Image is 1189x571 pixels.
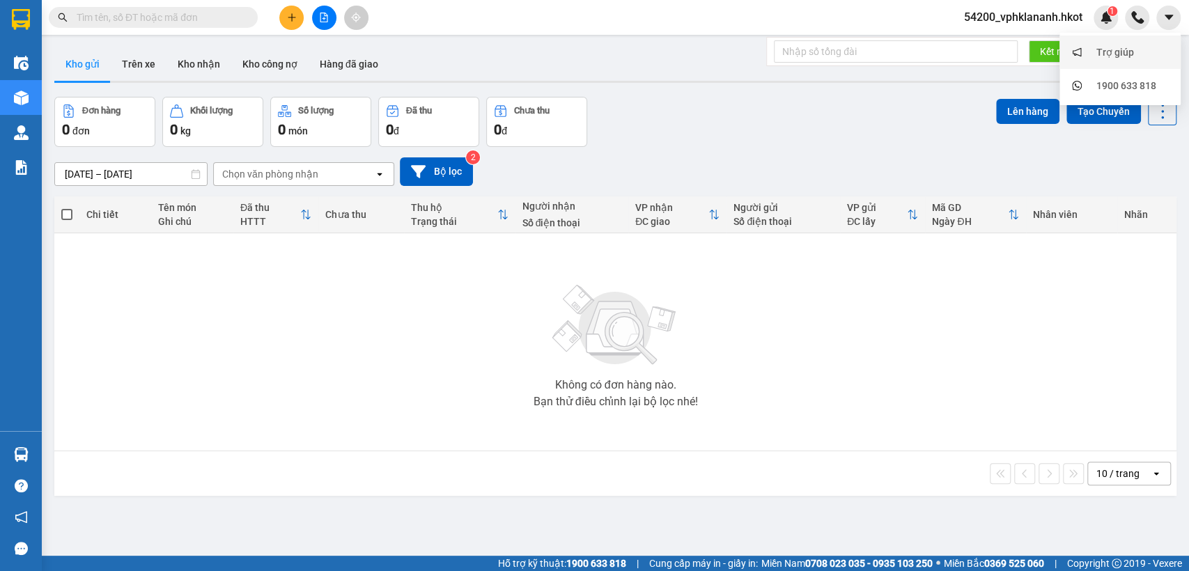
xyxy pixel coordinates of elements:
[411,202,497,213] div: Thu hộ
[944,556,1044,571] span: Miền Bắc
[733,202,833,213] div: Người gửi
[1040,44,1108,59] span: Kết nối tổng đài
[805,558,933,569] strong: 0708 023 035 - 0935 103 250
[498,556,626,571] span: Hỗ trợ kỹ thuật:
[1096,78,1156,93] div: 1900 633 818
[1055,556,1057,571] span: |
[231,47,309,81] button: Kho công nợ
[378,97,479,147] button: Đã thu0đ
[514,106,550,116] div: Chưa thu
[411,216,497,227] div: Trạng thái
[522,201,622,212] div: Người nhận
[14,125,29,140] img: warehouse-icon
[400,157,473,186] button: Bộ lọc
[761,556,933,571] span: Miền Nam
[240,202,300,213] div: Đã thu
[86,209,144,220] div: Chi tiết
[404,196,515,233] th: Toggle SortBy
[15,510,28,524] span: notification
[649,556,758,571] span: Cung cấp máy in - giấy in:
[494,121,502,138] span: 0
[233,196,318,233] th: Toggle SortBy
[635,202,708,213] div: VP nhận
[351,13,361,22] span: aim
[240,216,300,227] div: HTTT
[1100,11,1112,24] img: icon-new-feature
[1124,209,1169,220] div: Nhãn
[158,216,226,227] div: Ghi chú
[1156,6,1181,30] button: caret-down
[1112,558,1121,568] span: copyright
[374,169,385,180] svg: open
[1066,99,1141,124] button: Tạo Chuyến
[54,97,155,147] button: Đơn hàng0đơn
[628,196,726,233] th: Toggle SortBy
[278,121,286,138] span: 0
[62,121,70,138] span: 0
[180,125,191,136] span: kg
[72,125,90,136] span: đơn
[309,47,389,81] button: Hàng đã giao
[14,160,29,175] img: solution-icon
[14,91,29,105] img: warehouse-icon
[545,276,685,374] img: svg+xml;base64,PHN2ZyBjbGFzcz0ibGlzdC1wbHVnX19zdmciIHhtbG5zPSJodHRwOi8vd3d3LnczLm9yZy8yMDAwL3N2Zy...
[522,217,622,228] div: Số điện thoại
[486,97,587,147] button: Chưa thu0đ
[925,196,1025,233] th: Toggle SortBy
[82,106,121,116] div: Đơn hàng
[386,121,394,138] span: 0
[554,380,676,391] div: Không có đơn hàng nào.
[936,561,940,566] span: ⚪️
[15,479,28,492] span: question-circle
[58,13,68,22] span: search
[1029,40,1119,63] button: Kết nối tổng đài
[222,167,318,181] div: Chọn văn phòng nhận
[12,9,30,30] img: logo-vxr
[190,106,233,116] div: Khối lượng
[55,163,207,185] input: Select a date range.
[1110,6,1114,16] span: 1
[533,396,697,407] div: Bạn thử điều chỉnh lại bộ lọc nhé!
[1131,11,1144,24] img: phone-icon
[14,56,29,70] img: warehouse-icon
[932,216,1007,227] div: Ngày ĐH
[77,10,241,25] input: Tìm tên, số ĐT hoặc mã đơn
[288,125,308,136] span: món
[1033,209,1111,220] div: Nhân viên
[166,47,231,81] button: Kho nhận
[1072,47,1082,57] span: notification
[111,47,166,81] button: Trên xe
[1151,468,1162,479] svg: open
[847,216,907,227] div: ĐC lấy
[298,106,334,116] div: Số lượng
[1096,45,1134,60] div: Trợ giúp
[162,97,263,147] button: Khối lượng0kg
[774,40,1018,63] input: Nhập số tổng đài
[394,125,399,136] span: đ
[932,202,1007,213] div: Mã GD
[325,209,396,220] div: Chưa thu
[170,121,178,138] span: 0
[1096,467,1140,480] div: 10 / trang
[15,542,28,555] span: message
[1072,81,1082,91] span: whats-app
[279,6,304,30] button: plus
[270,97,371,147] button: Số lượng0món
[847,202,907,213] div: VP gửi
[54,47,111,81] button: Kho gửi
[344,6,368,30] button: aim
[502,125,507,136] span: đ
[14,447,29,462] img: warehouse-icon
[312,6,336,30] button: file-add
[996,99,1059,124] button: Lên hàng
[466,150,480,164] sup: 2
[733,216,833,227] div: Số điện thoại
[158,202,226,213] div: Tên món
[319,13,329,22] span: file-add
[406,106,432,116] div: Đã thu
[1163,11,1175,24] span: caret-down
[635,216,708,227] div: ĐC giao
[984,558,1044,569] strong: 0369 525 060
[637,556,639,571] span: |
[840,196,925,233] th: Toggle SortBy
